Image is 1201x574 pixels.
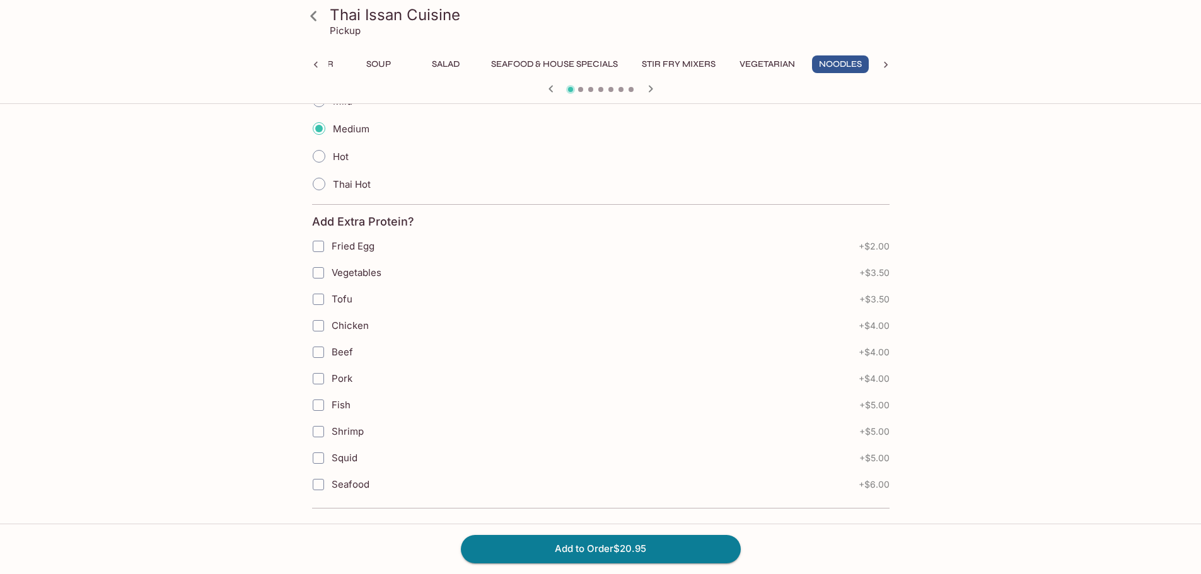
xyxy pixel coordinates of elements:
button: Soup [351,55,407,73]
span: + $4.00 [859,374,890,384]
span: Fried Egg [332,240,374,252]
button: Salad [417,55,474,73]
span: Seafood [332,478,369,490]
span: + $5.00 [859,400,890,410]
button: Vegetarian [733,55,802,73]
h4: Add Extra Protein? [312,215,414,229]
span: + $5.00 [859,453,890,463]
span: Vegetables [332,267,381,278]
span: Fish [332,399,351,411]
span: + $2.00 [859,241,890,251]
span: Beef [332,346,353,358]
button: Seafood & House Specials [484,55,625,73]
span: Thai Hot [333,178,371,190]
span: Medium [333,123,369,135]
span: + $4.00 [859,347,890,357]
button: Add to Order$20.95 [461,535,741,563]
h3: Thai Issan Cuisine [330,5,893,25]
span: + $3.50 [859,294,890,304]
span: Tofu [332,293,352,305]
span: + $3.50 [859,268,890,278]
button: Stir Fry Mixers [635,55,722,73]
span: + $5.00 [859,427,890,437]
span: + $6.00 [859,479,890,490]
span: Hot [333,151,349,163]
span: Pork [332,372,352,384]
span: Chicken [332,319,369,331]
p: Pickup [330,25,361,37]
span: Squid [332,452,357,464]
span: Shrimp [332,425,364,437]
span: + $4.00 [859,321,890,331]
button: Noodles [812,55,869,73]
